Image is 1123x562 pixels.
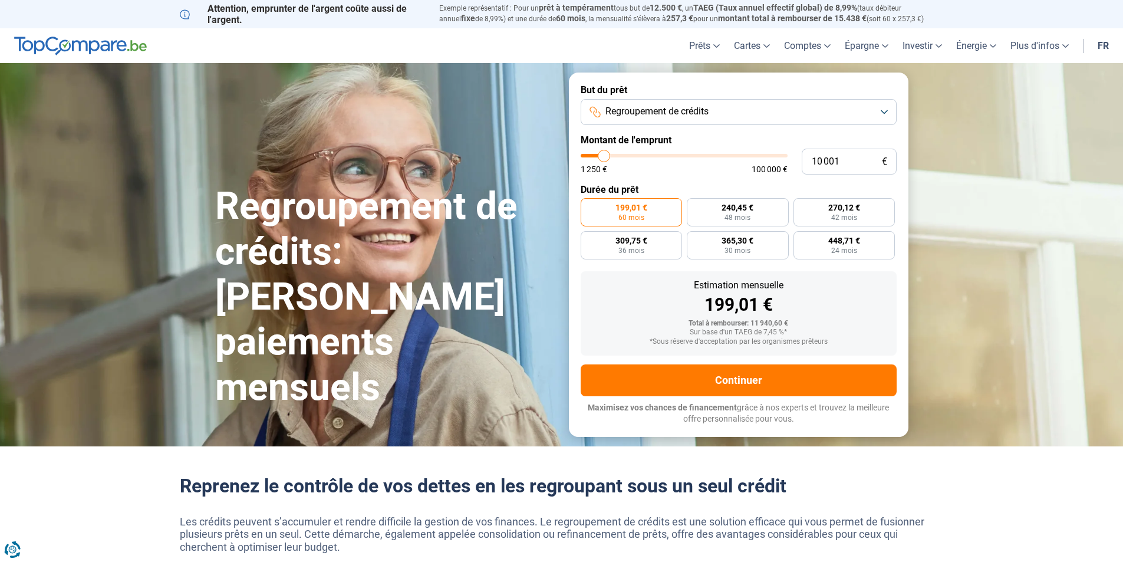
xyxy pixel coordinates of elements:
label: Montant de l'emprunt [581,134,897,146]
a: Investir [895,28,949,63]
a: Épargne [838,28,895,63]
a: fr [1091,28,1116,63]
span: 100 000 € [752,165,788,173]
span: 199,01 € [615,203,647,212]
span: 309,75 € [615,236,647,245]
span: Regroupement de crédits [605,105,709,118]
label: Durée du prêt [581,184,897,195]
p: Les crédits peuvent s’accumuler et rendre difficile la gestion de vos finances. Le regroupement d... [180,515,944,554]
span: 60 mois [618,214,644,221]
a: Énergie [949,28,1003,63]
a: Cartes [727,28,777,63]
span: 30 mois [724,247,750,254]
span: 257,3 € [666,14,693,23]
span: Maximisez vos chances de financement [588,403,737,412]
div: Sur base d'un TAEG de 7,45 %* [590,328,887,337]
span: 240,45 € [722,203,753,212]
span: 48 mois [724,214,750,221]
img: TopCompare [14,37,147,55]
span: 365,30 € [722,236,753,245]
span: 12.500 € [650,3,682,12]
div: Total à rembourser: 11 940,60 € [590,320,887,328]
span: prêt à tempérament [539,3,614,12]
span: fixe [461,14,475,23]
div: Estimation mensuelle [590,281,887,290]
span: € [882,157,887,167]
p: Exemple représentatif : Pour un tous but de , un (taux débiteur annuel de 8,99%) et une durée de ... [439,3,944,24]
button: Regroupement de crédits [581,99,897,125]
span: 270,12 € [828,203,860,212]
div: 199,01 € [590,296,887,314]
span: montant total à rembourser de 15.438 € [718,14,867,23]
span: 24 mois [831,247,857,254]
span: 448,71 € [828,236,860,245]
span: 1 250 € [581,165,607,173]
p: grâce à nos experts et trouvez la meilleure offre personnalisée pour vous. [581,402,897,425]
span: 42 mois [831,214,857,221]
button: Continuer [581,364,897,396]
label: But du prêt [581,84,897,96]
p: Attention, emprunter de l'argent coûte aussi de l'argent. [180,3,425,25]
a: Comptes [777,28,838,63]
span: 36 mois [618,247,644,254]
span: 60 mois [556,14,585,23]
span: TAEG (Taux annuel effectif global) de 8,99% [693,3,857,12]
h1: Regroupement de crédits: [PERSON_NAME] paiements mensuels [215,184,555,410]
a: Plus d'infos [1003,28,1076,63]
a: Prêts [682,28,727,63]
h2: Reprenez le contrôle de vos dettes en les regroupant sous un seul crédit [180,475,944,497]
div: *Sous réserve d'acceptation par les organismes prêteurs [590,338,887,346]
